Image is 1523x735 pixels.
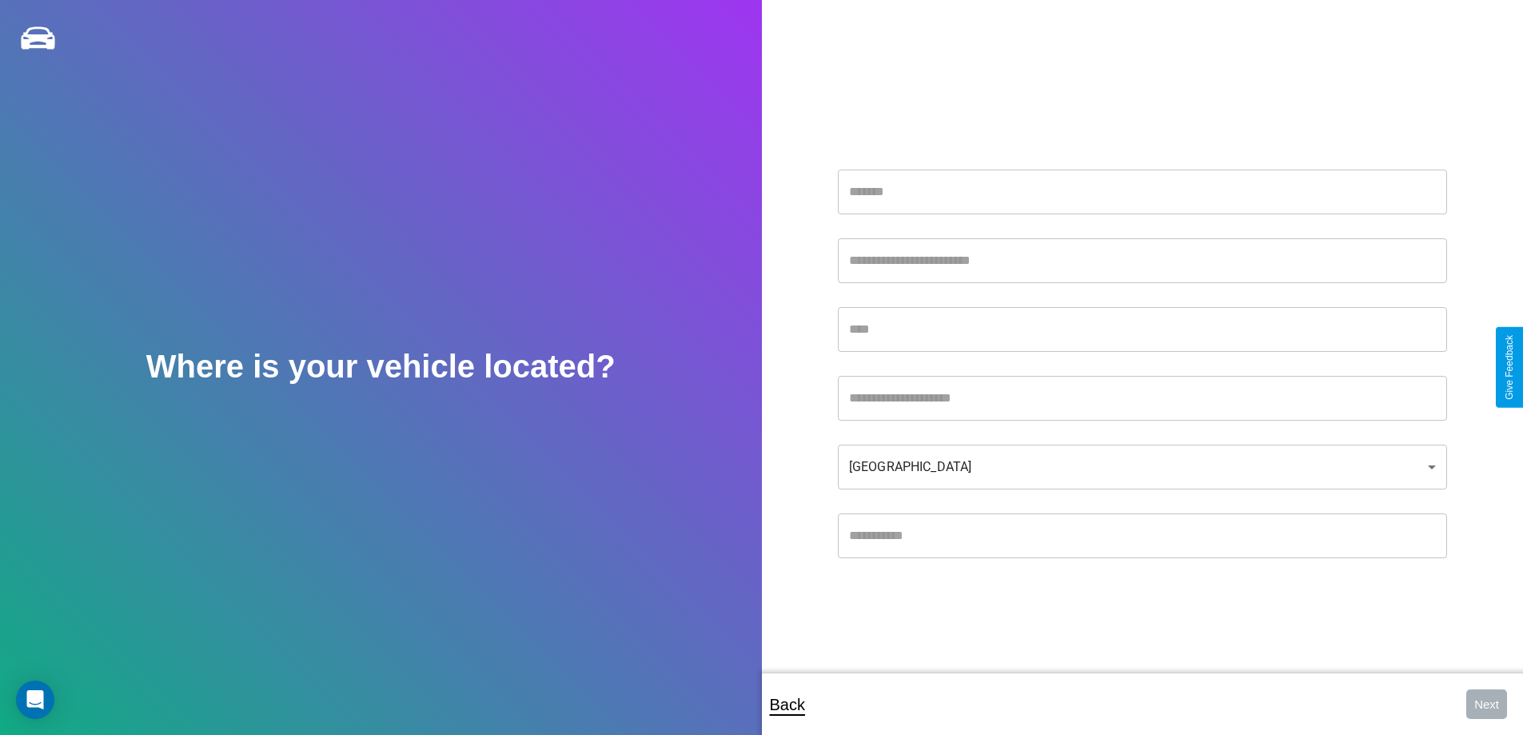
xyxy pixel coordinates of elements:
[146,349,616,385] h2: Where is your vehicle located?
[1504,335,1515,400] div: Give Feedback
[1466,689,1507,719] button: Next
[16,681,54,719] div: Open Intercom Messenger
[838,445,1447,489] div: [GEOGRAPHIC_DATA]
[770,690,805,719] p: Back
